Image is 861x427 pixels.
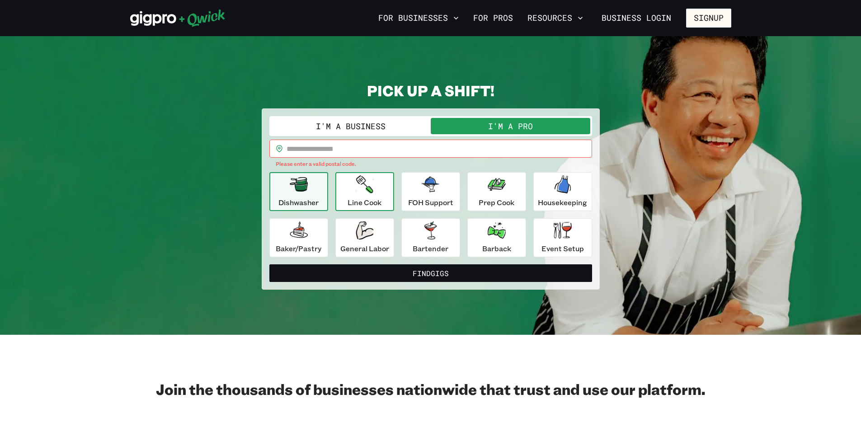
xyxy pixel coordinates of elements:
button: Event Setup [533,218,592,257]
p: Please enter a valid postal code. [276,160,586,169]
p: FOH Support [408,197,453,208]
button: Prep Cook [467,172,526,211]
p: Barback [482,243,511,254]
h2: PICK UP A SHIFT! [262,81,600,99]
h2: Join the thousands of businesses nationwide that trust and use our platform. [130,380,731,398]
a: Business Login [594,9,679,28]
button: FindGigs [269,264,592,282]
p: Line Cook [348,197,381,208]
button: Line Cook [335,172,394,211]
a: For Pros [470,10,517,26]
button: Dishwasher [269,172,328,211]
p: Housekeeping [538,197,587,208]
button: General Labor [335,218,394,257]
p: Dishwasher [278,197,319,208]
button: Resources [524,10,587,26]
p: General Labor [340,243,389,254]
p: Prep Cook [479,197,514,208]
button: FOH Support [401,172,460,211]
button: For Businesses [375,10,462,26]
button: Bartender [401,218,460,257]
button: Barback [467,218,526,257]
button: Signup [686,9,731,28]
p: Bartender [413,243,448,254]
button: I'm a Business [271,118,431,134]
button: Housekeeping [533,172,592,211]
p: Baker/Pastry [276,243,321,254]
button: I'm a Pro [431,118,590,134]
p: Event Setup [541,243,584,254]
button: Baker/Pastry [269,218,328,257]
